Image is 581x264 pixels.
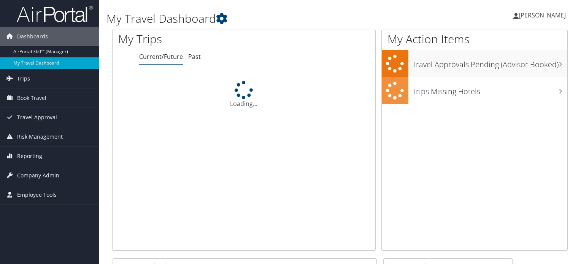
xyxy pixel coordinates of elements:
h3: Travel Approvals Pending (Advisor Booked) [412,55,567,70]
a: Past [188,52,201,61]
h1: My Travel Dashboard [106,11,418,27]
span: Travel Approval [17,108,57,127]
span: Dashboards [17,27,48,46]
a: Current/Future [139,52,183,61]
div: Loading... [113,81,375,108]
span: Trips [17,69,30,88]
a: [PERSON_NAME] [513,4,573,27]
span: Risk Management [17,127,63,146]
span: Reporting [17,147,42,166]
h1: My Action Items [382,31,567,47]
h3: Trips Missing Hotels [412,82,567,97]
a: Travel Approvals Pending (Advisor Booked) [382,50,567,77]
h1: My Trips [118,31,260,47]
a: Trips Missing Hotels [382,77,567,104]
span: Book Travel [17,89,46,107]
span: Employee Tools [17,185,57,204]
span: Company Admin [17,166,59,185]
img: airportal-logo.png [17,5,93,23]
span: [PERSON_NAME] [519,11,566,19]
